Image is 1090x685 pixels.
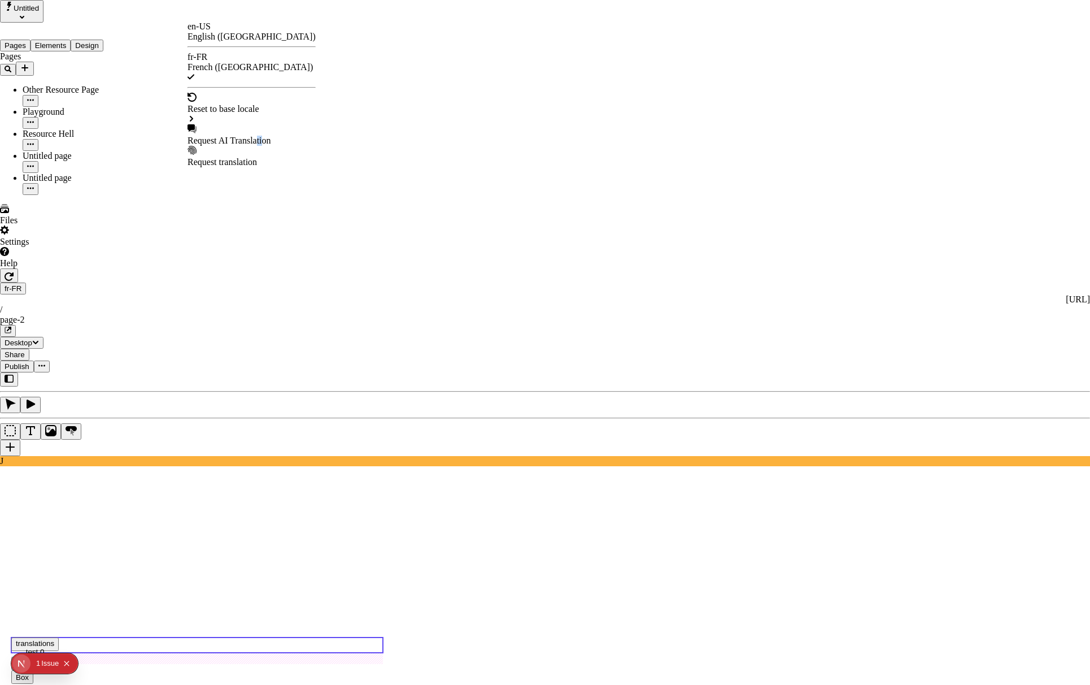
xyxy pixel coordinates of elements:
div: translations test 0 [16,639,54,656]
div: Open locale picker [188,21,316,167]
div: Request AI Translation [188,136,316,146]
div: French ([GEOGRAPHIC_DATA]) [188,62,316,72]
p: Cookie Test Route [5,9,165,19]
div: en-US [188,21,316,32]
div: English ([GEOGRAPHIC_DATA]) [188,32,316,42]
div: Reset to base locale [188,104,316,114]
div: Box [16,673,29,682]
div: Request translation [188,157,316,167]
div: fr-FR [188,52,316,62]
